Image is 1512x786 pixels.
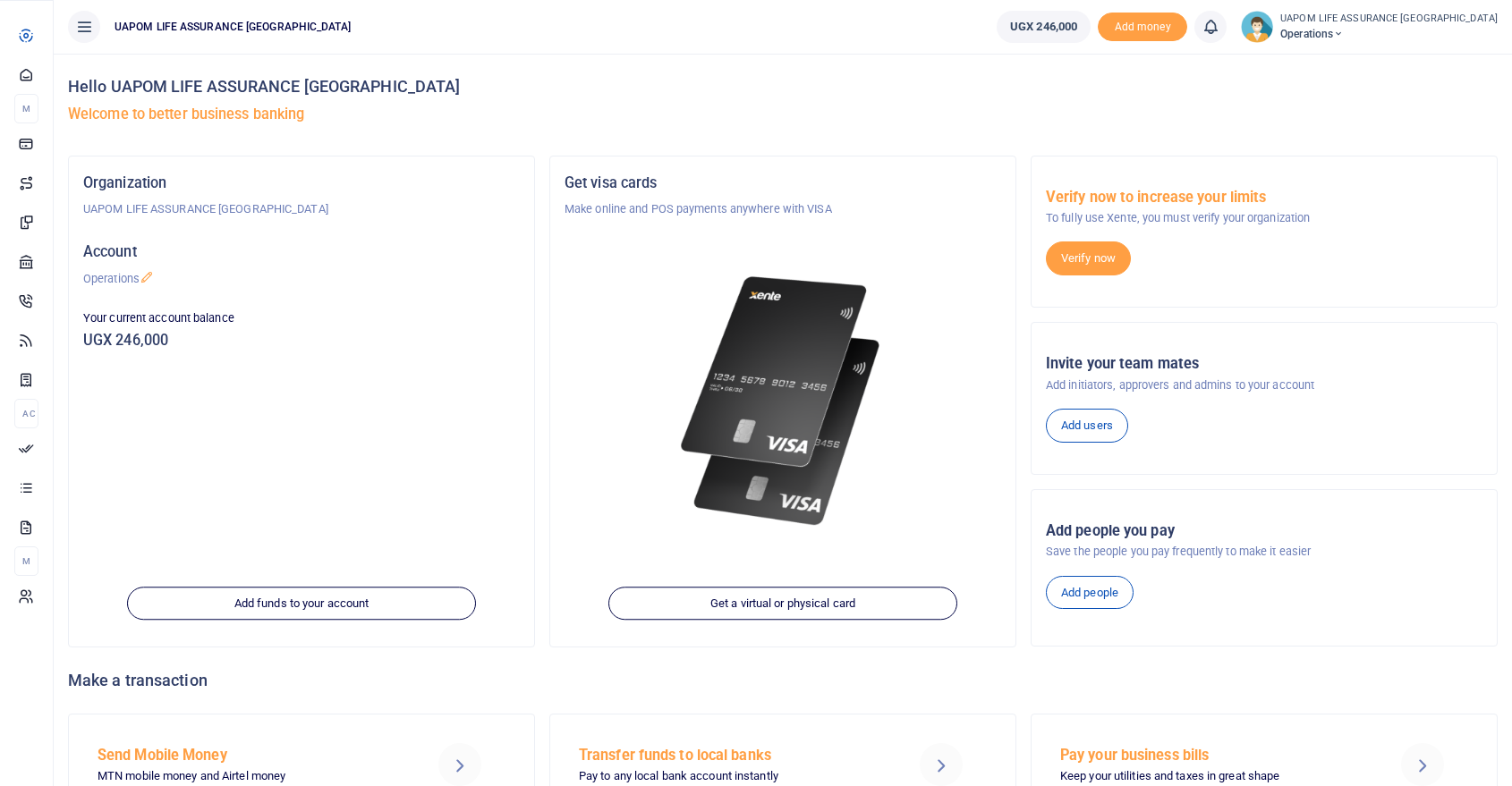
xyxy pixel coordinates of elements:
[579,767,881,786] p: Pay to any local bank account instantly
[83,174,520,192] h5: Organization
[1060,767,1363,786] p: Keep your utilities and taxes in great shape
[98,747,400,765] h5: Send Mobile Money
[107,19,358,35] span: UAPOM LIFE ASSURANCE [GEOGRAPHIC_DATA]
[990,11,1098,43] li: Wallet ballance
[1046,543,1482,561] p: Save the people you pay frequently to make it easier
[565,200,1001,218] p: Make online and POS payments anywhere with VISA
[674,261,892,542] img: xente-_physical_cards.png
[1098,13,1187,42] span: Add money
[127,587,476,621] a: Add funds to your account
[608,587,957,621] a: Get a virtual or physical card
[83,332,520,350] h5: UGX 246,000
[83,200,520,218] p: UAPOM LIFE ASSURANCE [GEOGRAPHIC_DATA]
[1046,376,1482,394] p: Add initiators, approvers and admins to your account
[1280,26,1498,42] span: Operations
[83,243,520,261] h5: Account
[1098,13,1187,42] li: Toup your wallet
[1241,11,1273,43] img: profile-user
[997,11,1091,43] a: UGX 246,000
[83,270,520,288] p: Operations
[1010,18,1077,36] span: UGX 246,000
[83,309,520,327] p: Your current account balance
[579,747,881,765] h5: Transfer funds to local banks
[68,106,1498,123] h5: Welcome to better business banking
[1046,189,1482,207] h5: Verify now to increase your limits
[98,767,400,786] p: MTN mobile money and Airtel money
[14,546,38,576] li: M
[1046,522,1482,540] h5: Add people you pay
[68,77,1498,97] h4: Hello UAPOM LIFE ASSURANCE [GEOGRAPHIC_DATA]
[1060,747,1363,765] h5: Pay your business bills
[1241,11,1498,43] a: profile-user UAPOM LIFE ASSURANCE [GEOGRAPHIC_DATA] Operations
[1046,576,1134,610] a: Add people
[565,174,1001,192] h5: Get visa cards
[1046,409,1128,443] a: Add users
[68,671,1498,690] h4: Make a transaction
[1046,241,1131,275] a: Verify now
[1280,12,1498,27] small: UAPOM LIFE ASSURANCE [GEOGRAPHIC_DATA]
[14,399,38,428] li: Ac
[14,94,38,123] li: M
[1098,19,1187,32] a: Add money
[1046,209,1482,227] p: To fully use Xente, you must verify your organization
[1046,355,1482,373] h5: Invite your team mates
